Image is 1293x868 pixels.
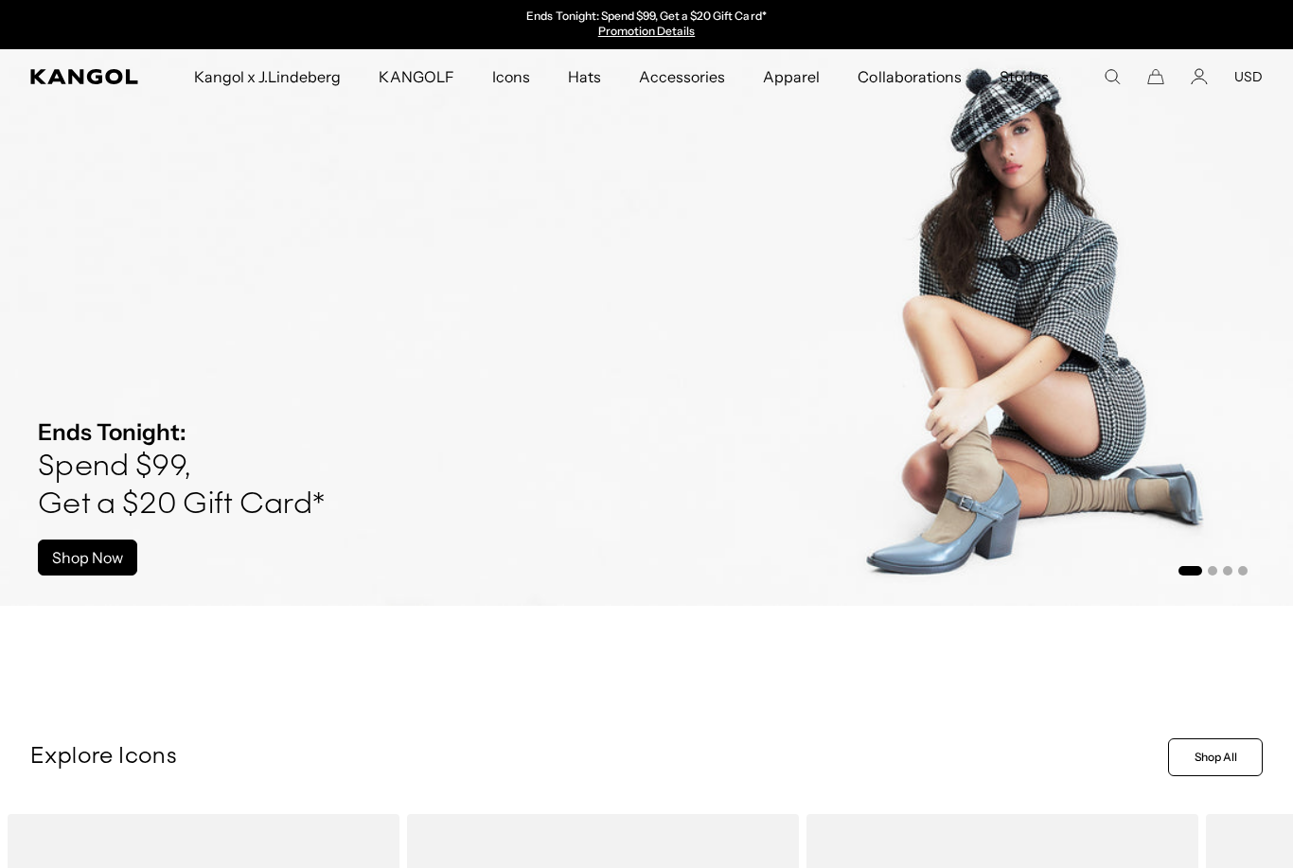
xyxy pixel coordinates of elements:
[1000,49,1049,104] span: Stories
[981,49,1068,104] a: Stories
[1234,68,1263,85] button: USD
[175,49,361,104] a: Kangol x J.Lindeberg
[763,49,820,104] span: Apparel
[492,49,530,104] span: Icons
[1238,566,1248,576] button: Go to slide 4
[839,49,980,104] a: Collaborations
[38,449,325,487] h4: Spend $99,
[1177,562,1248,577] ul: Select a slide to show
[568,49,601,104] span: Hats
[1178,566,1202,576] button: Go to slide 1
[549,49,620,104] a: Hats
[30,743,1160,771] p: Explore Icons
[858,49,961,104] span: Collaborations
[1168,738,1263,776] a: Shop All
[38,487,325,524] h4: Get a $20 Gift Card*
[1208,566,1217,576] button: Go to slide 2
[452,9,841,40] div: Announcement
[30,69,139,84] a: Kangol
[639,49,725,104] span: Accessories
[360,49,472,104] a: KANGOLF
[598,24,695,38] a: Promotion Details
[1104,68,1121,85] summary: Search here
[473,49,549,104] a: Icons
[1223,566,1232,576] button: Go to slide 3
[1147,68,1164,85] button: Cart
[194,49,342,104] span: Kangol x J.Lindeberg
[452,9,841,40] slideshow-component: Announcement bar
[1191,68,1208,85] a: Account
[744,49,839,104] a: Apparel
[620,49,744,104] a: Accessories
[379,49,453,104] span: KANGOLF
[452,9,841,40] div: 1 of 2
[38,418,186,446] strong: Ends Tonight:
[526,9,766,25] p: Ends Tonight: Spend $99, Get a $20 Gift Card*
[38,540,137,576] a: Shop Now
